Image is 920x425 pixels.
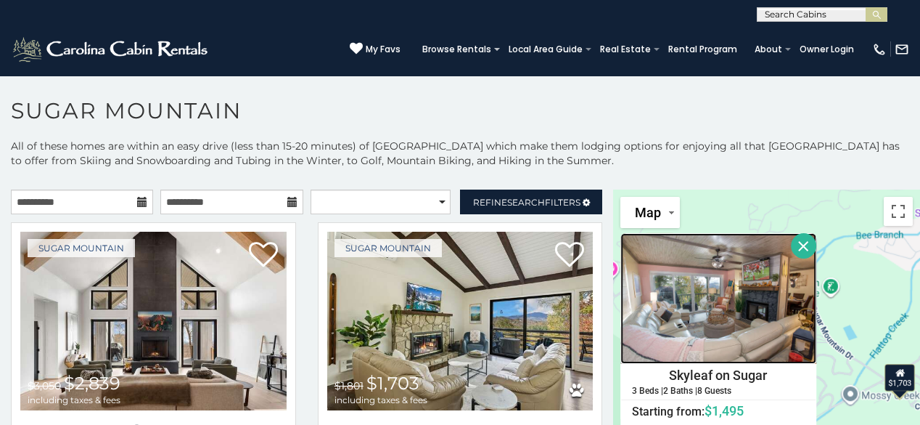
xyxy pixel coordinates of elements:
[334,379,364,392] span: $1,801
[792,39,861,60] a: Owner Login
[620,197,680,228] button: Change map style
[327,232,594,410] a: Sweet Dreams Are Made Of Skis $1,801 $1,703 including taxes & fees
[895,42,909,57] img: mail-regular-white.png
[249,240,278,271] a: Add to favorites
[473,197,580,208] span: Refine Filters
[28,239,135,257] a: Sugar Mountain
[460,190,602,214] a: RefineSearchFilters
[697,386,731,395] h5: 8 Guests
[20,232,287,410] a: The Bear At Sugar Mountain $3,050 $2,839 including taxes & fees
[350,42,401,57] a: My Favs
[632,386,663,395] h5: 3 Beds |
[64,373,120,394] span: $2,839
[501,39,590,60] a: Local Area Guide
[334,239,442,257] a: Sugar Mountain
[366,43,401,56] span: My Favs
[635,205,661,220] span: Map
[20,232,287,410] img: The Bear At Sugar Mountain
[661,39,744,60] a: Rental Program
[366,373,419,394] span: $1,703
[620,233,816,364] img: Skyleaf on Sugar
[28,379,61,392] span: $3,050
[884,197,913,226] button: Toggle fullscreen view
[663,386,697,395] h5: 2 Baths |
[593,39,658,60] a: Real Estate
[872,42,887,57] img: phone-regular-white.png
[747,39,789,60] a: About
[884,364,915,392] div: $1,703
[11,35,212,64] img: White-1-2.png
[327,232,594,410] img: Sweet Dreams Are Made Of Skis
[621,403,816,418] h6: Starting from:
[705,402,744,418] span: $1,495
[620,363,816,418] a: Skyleaf on Sugar 3 Beds | 2 Baths | 8 Guests Starting from:$1,495
[28,395,120,405] span: including taxes & fees
[644,232,675,260] div: $1,651
[621,364,816,386] h4: Skyleaf on Sugar
[555,240,584,271] a: Add to favorites
[415,39,498,60] a: Browse Rentals
[790,233,816,259] button: Close
[507,197,545,208] span: Search
[334,395,427,405] span: including taxes & fees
